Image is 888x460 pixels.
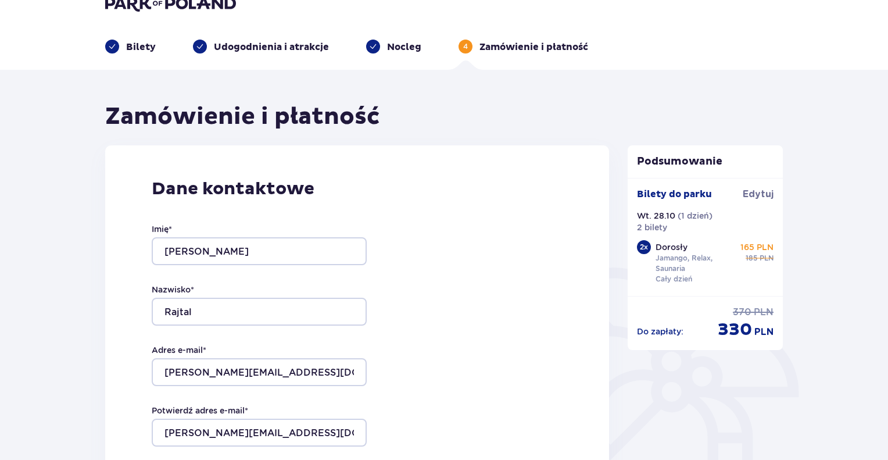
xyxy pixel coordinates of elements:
div: Nocleg [366,40,421,54]
p: Nocleg [387,41,421,54]
input: Nazwisko [152,298,367,326]
input: Potwierdź adres e-mail [152,419,367,447]
p: Udogodnienia i atrakcje [214,41,329,54]
p: ( 1 dzień ) [678,210,712,222]
span: 370 [733,306,751,319]
p: Dorosły [656,241,688,253]
p: Jamango, Relax, Saunaria [656,253,736,274]
span: 330 [718,319,752,341]
h1: Zamówienie i płatność [105,102,380,131]
p: Cały dzień [656,274,692,284]
p: Bilety [126,41,156,54]
p: 2 bilety [637,222,667,233]
label: Adres e-mail * [152,344,206,356]
p: 165 PLN [740,241,774,253]
p: Do zapłaty : [637,326,683,337]
span: 185 [746,253,757,263]
div: 2 x [637,240,651,254]
p: 4 [463,41,468,52]
p: Wt. 28.10 [637,210,675,222]
label: Potwierdź adres e-mail * [152,405,248,416]
div: Udogodnienia i atrakcje [193,40,329,54]
input: Adres e-mail [152,358,367,386]
p: Dane kontaktowe [152,178,563,200]
div: 4Zamówienie i płatność [459,40,588,54]
label: Imię * [152,223,172,235]
p: Bilety do parku [637,188,712,201]
span: PLN [754,326,774,338]
input: Imię [152,237,367,265]
label: Nazwisko * [152,284,194,295]
span: PLN [760,253,774,263]
p: Podsumowanie [628,155,783,169]
span: PLN [754,306,774,319]
div: Bilety [105,40,156,54]
p: Zamówienie i płatność [479,41,588,54]
span: Edytuj [743,188,774,201]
